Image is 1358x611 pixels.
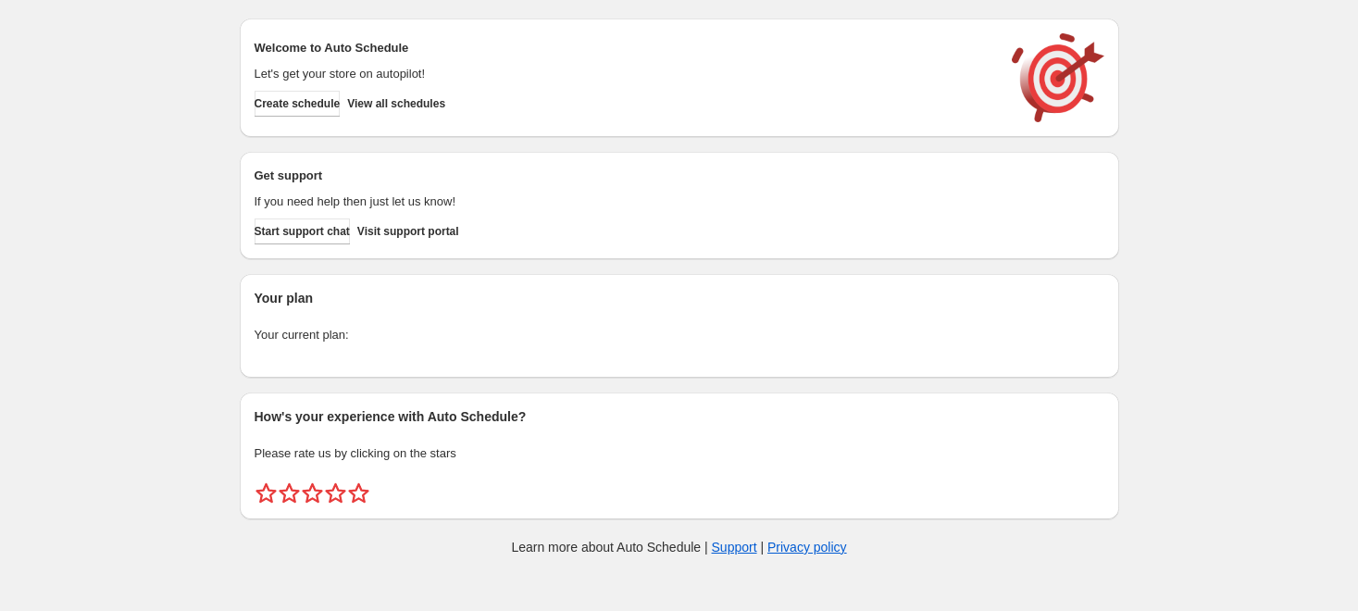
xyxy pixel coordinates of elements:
[347,91,445,117] button: View all schedules
[255,218,350,244] a: Start support chat
[767,540,847,555] a: Privacy policy
[357,218,459,244] a: Visit support portal
[712,540,757,555] a: Support
[255,96,341,111] span: Create schedule
[255,193,993,211] p: If you need help then just let us know!
[255,289,1104,307] h2: Your plan
[347,96,445,111] span: View all schedules
[255,39,993,57] h2: Welcome to Auto Schedule
[255,167,993,185] h2: Get support
[511,538,846,556] p: Learn more about Auto Schedule | |
[255,407,1104,426] h2: How's your experience with Auto Schedule?
[255,224,350,239] span: Start support chat
[255,91,341,117] button: Create schedule
[255,65,993,83] p: Let's get your store on autopilot!
[255,326,1104,344] p: Your current plan:
[357,224,459,239] span: Visit support portal
[255,444,1104,463] p: Please rate us by clicking on the stars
